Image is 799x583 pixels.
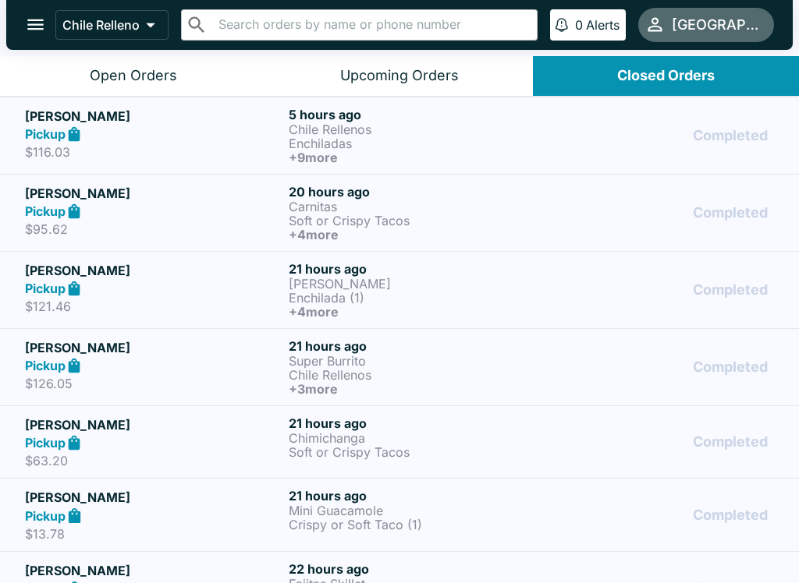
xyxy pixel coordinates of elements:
h5: [PERSON_NAME] [25,415,282,434]
p: Chimichanga [289,431,546,445]
h5: [PERSON_NAME] [25,561,282,580]
h5: [PERSON_NAME] [25,107,282,125]
h6: 21 hours ago [289,415,546,431]
p: Soft or Crispy Tacos [289,214,546,228]
p: $95.62 [25,221,282,237]
h6: 5 hours ago [289,107,546,122]
h6: + 4 more [289,228,546,242]
input: Search orders by name or phone number [214,14,531,36]
strong: Pickup [25,126,66,142]
h6: 21 hours ago [289,338,546,354]
h6: 20 hours ago [289,184,546,200]
p: Alerts [586,17,620,33]
h6: 21 hours ago [289,261,546,277]
h5: [PERSON_NAME] [25,338,282,357]
p: Mini Guacamole [289,503,546,518]
p: $63.20 [25,453,282,468]
p: Enchiladas [289,136,546,150]
p: $13.78 [25,526,282,542]
p: $121.46 [25,299,282,314]
div: Open Orders [90,67,177,85]
p: Enchilada (1) [289,291,546,305]
p: [PERSON_NAME] [289,277,546,291]
button: [GEOGRAPHIC_DATA] [638,8,774,41]
p: Chile Rellenos [289,122,546,136]
strong: Pickup [25,508,66,524]
button: open drawer [16,5,55,44]
p: 0 [575,17,583,33]
h6: + 3 more [289,382,546,396]
p: Chile Rellenos [289,368,546,382]
h6: 22 hours ago [289,561,546,577]
h5: [PERSON_NAME] [25,261,282,280]
div: Closed Orders [617,67,715,85]
strong: Pickup [25,358,66,373]
p: Crispy or Soft Taco (1) [289,518,546,532]
strong: Pickup [25,435,66,450]
strong: Pickup [25,203,66,219]
p: $116.03 [25,144,282,160]
button: Chile Relleno [55,10,169,40]
h5: [PERSON_NAME] [25,184,282,203]
strong: Pickup [25,281,66,296]
h6: 21 hours ago [289,488,546,503]
h5: [PERSON_NAME] [25,488,282,507]
div: [GEOGRAPHIC_DATA] [672,16,768,34]
div: Upcoming Orders [340,67,459,85]
p: Super Burrito [289,354,546,368]
p: Soft or Crispy Tacos [289,445,546,459]
h6: + 4 more [289,305,546,319]
p: Carnitas [289,200,546,214]
p: $126.05 [25,376,282,391]
h6: + 9 more [289,150,546,164]
p: Chile Relleno [62,17,140,33]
